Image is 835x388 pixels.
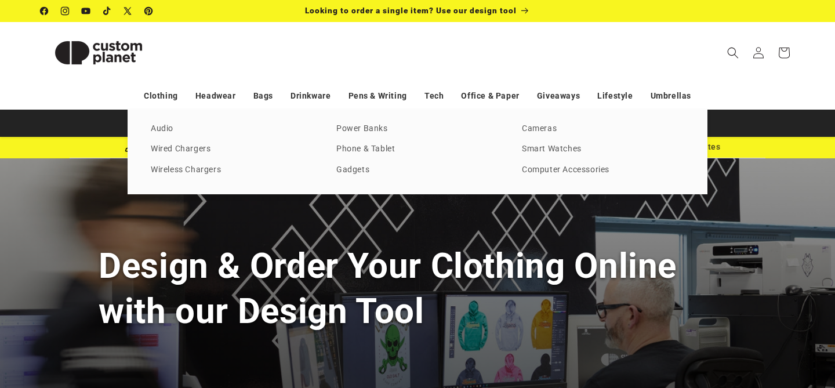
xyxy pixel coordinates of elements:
[151,121,313,137] a: Audio
[424,86,444,106] a: Tech
[144,86,178,106] a: Clothing
[336,162,499,178] a: Gadgets
[336,142,499,157] a: Phone & Tablet
[522,121,684,137] a: Cameras
[522,142,684,157] a: Smart Watches
[336,121,499,137] a: Power Banks
[305,6,517,15] span: Looking to order a single item? Use our design tool
[37,22,161,83] a: Custom Planet
[41,27,157,79] img: Custom Planet
[720,40,746,66] summary: Search
[348,86,407,106] a: Pens & Writing
[99,244,736,333] h1: Design & Order Your Clothing Online with our Design Tool
[522,162,684,178] a: Computer Accessories
[151,142,313,157] a: Wired Chargers
[253,86,273,106] a: Bags
[291,86,331,106] a: Drinkware
[151,162,313,178] a: Wireless Chargers
[597,86,633,106] a: Lifestyle
[461,86,519,106] a: Office & Paper
[195,86,236,106] a: Headwear
[651,86,691,106] a: Umbrellas
[537,86,580,106] a: Giveaways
